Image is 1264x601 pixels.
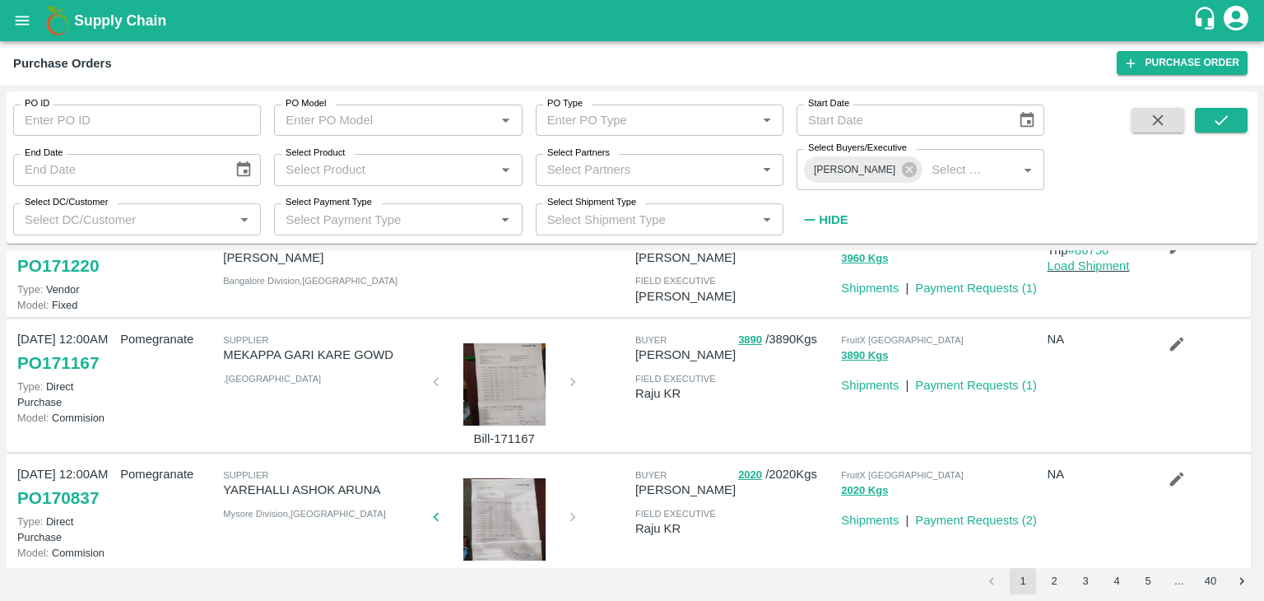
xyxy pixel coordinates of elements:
[120,465,216,483] p: Pomegranate
[443,565,566,583] p: Bill-170837
[1048,241,1144,259] p: Trip
[41,4,74,37] img: logo
[841,249,888,268] button: 3960 Kgs
[547,97,583,110] label: PO Type
[756,209,778,231] button: Open
[1017,159,1039,180] button: Open
[1221,3,1251,38] div: account of current user
[1048,330,1144,348] p: NA
[915,514,1037,527] a: Payment Requests (2)
[635,481,736,499] p: [PERSON_NAME]
[541,208,751,230] input: Select Shipment Type
[541,159,751,180] input: Select Partners
[541,109,730,131] input: Enter PO Type
[635,346,736,364] p: [PERSON_NAME]
[841,379,899,392] a: Shipments
[495,159,516,180] button: Open
[1048,465,1144,483] p: NA
[13,105,261,136] input: Enter PO ID
[1010,568,1036,594] button: page 1
[17,251,99,281] a: PO171220
[738,330,834,349] p: / 3890 Kgs
[635,335,667,345] span: buyer
[18,208,229,230] input: Select DC/Customer
[17,379,114,410] p: Direct Purchase
[17,283,43,296] span: Type:
[808,142,907,155] label: Select Buyers/Executive
[286,196,372,209] label: Select Payment Type
[234,209,255,231] button: Open
[635,384,732,403] p: Raju KR
[1135,568,1161,594] button: Go to page 5
[74,12,166,29] b: Supply Chain
[738,465,834,484] p: / 2020 Kgs
[635,374,716,384] span: field executive
[17,299,49,311] span: Model:
[899,505,908,529] div: |
[279,159,490,180] input: Select Product
[17,514,114,545] p: Direct Purchase
[17,547,49,559] span: Model:
[841,482,888,501] button: 2020 Kgs
[223,249,422,267] p: [PERSON_NAME]
[841,282,899,295] a: Shipments
[635,249,736,267] p: [PERSON_NAME]
[635,470,667,480] span: buyer
[443,430,566,448] p: Bill-171167
[738,466,762,485] button: 2020
[223,335,268,345] span: Supplier
[635,287,736,305] p: [PERSON_NAME]
[74,9,1192,32] a: Supply Chain
[279,109,468,131] input: Enter PO Model
[286,97,327,110] label: PO Model
[3,2,41,40] button: open drawer
[1104,568,1130,594] button: Go to page 4
[1229,568,1255,594] button: Go to next page
[841,514,899,527] a: Shipments
[635,509,716,519] span: field executive
[17,380,43,393] span: Type:
[1048,259,1130,273] a: Load Shipment
[13,53,112,74] div: Purchase Orders
[915,379,1037,392] a: Payment Requests (1)
[1068,244,1109,257] a: #86750
[797,206,853,234] button: Hide
[13,154,221,185] input: End Date
[17,412,49,424] span: Model:
[228,154,259,185] button: Choose date
[223,276,397,286] span: Bangalore Division , [GEOGRAPHIC_DATA]
[1166,574,1192,589] div: …
[25,196,108,209] label: Select DC/Customer
[17,483,99,513] a: PO170837
[915,282,1037,295] a: Payment Requests (1)
[223,374,321,384] span: , [GEOGRAPHIC_DATA]
[495,209,516,231] button: Open
[223,509,385,519] span: Mysore Division , [GEOGRAPHIC_DATA]
[223,470,268,480] span: Supplier
[1117,51,1248,75] a: Purchase Order
[1041,568,1067,594] button: Go to page 2
[756,109,778,131] button: Open
[804,156,922,183] div: [PERSON_NAME]
[17,410,114,426] p: Commision
[797,105,1005,136] input: Start Date
[756,159,778,180] button: Open
[17,330,114,348] p: [DATE] 12:00AM
[635,519,732,538] p: Raju KR
[17,348,99,378] a: PO171167
[17,515,43,528] span: Type:
[899,370,908,394] div: |
[547,147,610,160] label: Select Partners
[1192,6,1221,35] div: customer-support
[841,470,964,480] span: FruitX [GEOGRAPHIC_DATA]
[495,109,516,131] button: Open
[17,545,114,561] p: Commision
[547,196,636,209] label: Select Shipment Type
[17,465,114,483] p: [DATE] 12:00AM
[1072,568,1099,594] button: Go to page 3
[1197,568,1224,594] button: Go to page 40
[841,335,964,345] span: FruitX [GEOGRAPHIC_DATA]
[25,147,63,160] label: End Date
[1011,105,1043,136] button: Choose date
[223,481,422,499] p: YAREHALLI ASHOK ARUNA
